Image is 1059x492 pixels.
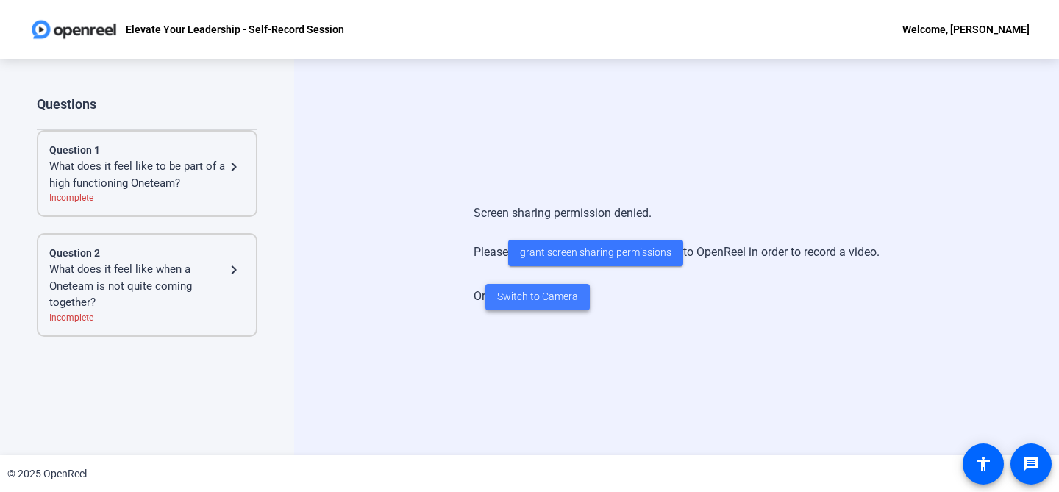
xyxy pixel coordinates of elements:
div: Question 1 [49,143,245,158]
mat-icon: navigate_next [225,158,243,176]
button: Switch to Camera [485,284,590,310]
mat-icon: navigate_next [225,261,243,279]
div: © 2025 OpenReel [7,466,87,482]
span: grant screen sharing permissions [520,245,671,260]
button: grant screen sharing permissions [508,240,683,266]
div: What does it feel like when a Oneteam is not quite coming together? [49,261,225,311]
p: Elevate Your Leadership - Self-Record Session [126,21,344,38]
div: Questions [37,96,257,113]
img: OpenReel logo [29,15,118,44]
div: What does it feel like to be part of a high functioning Oneteam? [49,158,225,191]
mat-icon: accessibility [974,455,992,473]
div: Incomplete [49,311,245,324]
div: Question 2 [49,246,245,261]
mat-icon: message [1022,455,1040,473]
div: Welcome, [PERSON_NAME] [902,21,1030,38]
div: Incomplete [49,191,245,204]
span: Switch to Camera [497,289,578,304]
div: Screen sharing permission denied. Please to OpenReel in order to record a video. Or [474,190,880,325]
